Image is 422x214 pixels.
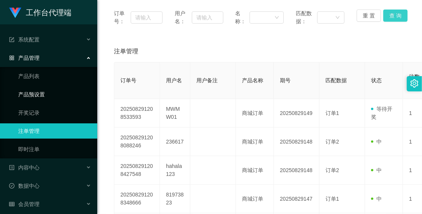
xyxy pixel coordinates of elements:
span: 中 [371,167,382,173]
span: 订单2 [326,167,339,173]
a: 产品预设置 [18,87,91,102]
span: 订单号 [120,77,136,83]
span: 系统配置 [9,37,40,43]
span: 中 [371,196,382,202]
a: 产品列表 [18,69,91,84]
i: 图标: check-circle-o [9,183,14,188]
td: 20250829149 [274,99,319,128]
span: 产品名称 [242,77,263,83]
button: 重 置 [357,10,381,22]
i: 图标: profile [9,165,14,170]
span: 状态 [371,77,382,83]
h1: 工作台代理端 [26,0,71,25]
span: 注数(注) [409,73,420,88]
span: 用户名： [175,10,192,26]
span: 用户名 [166,77,182,83]
span: 匹配数据： [296,10,317,26]
span: 订单1 [326,196,339,202]
td: 202508291208533593 [114,99,160,128]
td: 商城订单 [236,99,274,128]
span: 内容中心 [9,164,40,171]
td: 商城订单 [236,128,274,156]
span: 订单1 [326,110,339,116]
span: 等待开奖 [371,106,392,120]
a: 开奖记录 [18,105,91,120]
a: 注单管理 [18,123,91,139]
a: 即时注单 [18,142,91,157]
i: 图标: down [335,15,340,21]
span: 期号 [280,77,291,83]
td: 商城订单 [236,185,274,213]
td: MWMW01 [160,99,190,128]
span: 中 [371,139,382,145]
span: 订单号： [114,10,131,26]
img: logo.9652507e.png [9,8,21,18]
td: 236617 [160,128,190,156]
td: 商城订单 [236,156,274,185]
span: 注单管理 [114,47,138,56]
span: 订单2 [326,139,339,145]
td: 20250829148 [274,128,319,156]
input: 请输入 [131,11,163,24]
input: 请输入 [192,11,223,24]
span: 产品管理 [9,55,40,61]
td: 20250829148 [274,156,319,185]
span: 会员管理 [9,201,40,207]
span: 数据中心 [9,183,40,189]
i: 图标: appstore-o [9,55,14,61]
a: 工作台代理端 [9,9,71,15]
td: 81973823 [160,185,190,213]
td: 202508291208348666 [114,185,160,213]
span: 匹配数据 [326,77,347,83]
i: 图标: down [275,15,279,21]
td: 202508291208088246 [114,128,160,156]
td: hahala123 [160,156,190,185]
i: 图标: setting [410,79,419,88]
span: 名称： [235,10,250,26]
td: 20250829147 [274,185,319,213]
i: 图标: form [9,37,14,42]
span: 用户备注 [196,77,218,83]
i: 图标: table [9,201,14,207]
td: 202508291208427548 [114,156,160,185]
button: 查 询 [383,10,408,22]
